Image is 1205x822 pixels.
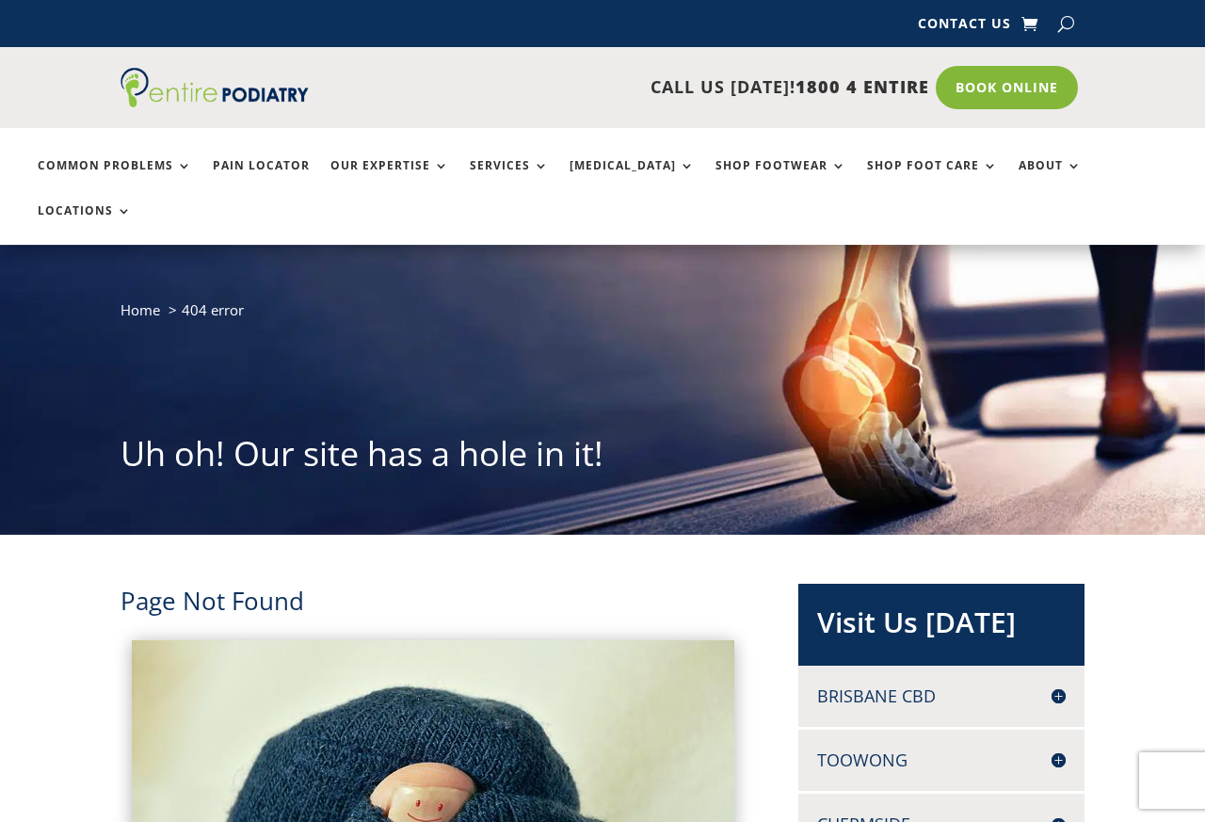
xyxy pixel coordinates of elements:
img: logo (1) [120,68,309,107]
a: Contact Us [918,17,1011,38]
a: Services [470,159,549,200]
h2: Visit Us [DATE] [817,603,1066,652]
a: Book Online [936,66,1078,109]
a: Home [120,300,160,319]
nav: breadcrumb [120,298,1084,336]
a: [MEDICAL_DATA] [570,159,695,200]
a: Common Problems [38,159,192,200]
h2: Page Not Found [120,584,746,627]
span: 404 error [182,300,244,319]
a: Our Expertise [330,159,449,200]
span: 1800 4 ENTIRE [795,75,929,98]
a: Pain Locator [213,159,310,200]
h4: Toowong [817,749,1066,772]
a: Shop Footwear [715,159,846,200]
a: Entire Podiatry [120,92,309,111]
h1: Uh oh! Our site has a hole in it! [120,430,1084,487]
p: CALL US [DATE]! [337,75,929,100]
a: About [1019,159,1082,200]
h4: Brisbane CBD [817,685,1066,708]
a: Locations [38,204,132,245]
a: Shop Foot Care [867,159,998,200]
